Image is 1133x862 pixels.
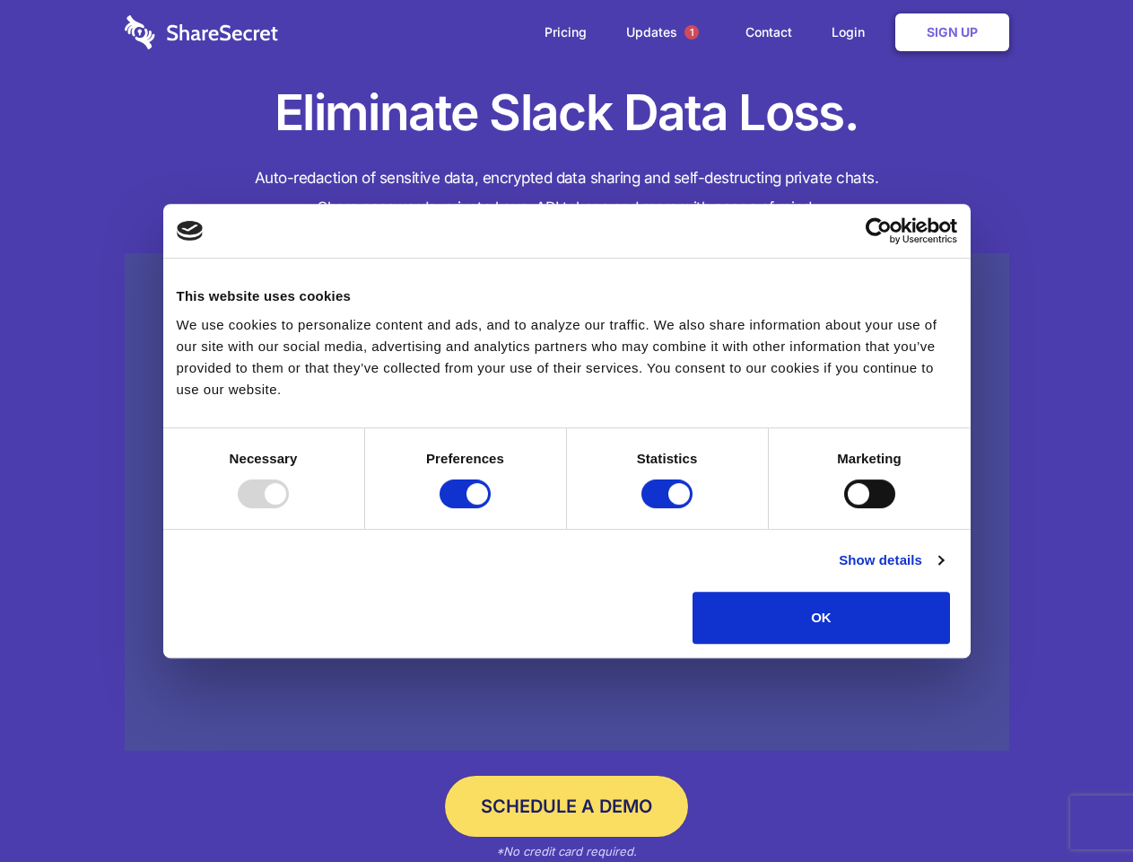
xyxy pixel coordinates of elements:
a: Show details [839,550,943,571]
a: Contact [728,4,810,60]
strong: Necessary [230,451,298,466]
a: Sign Up [895,13,1009,51]
img: logo [177,221,204,241]
span: 1 [684,25,699,40]
h4: Auto-redaction of sensitive data, encrypted data sharing and self-destructing private chats. Shar... [125,163,1009,223]
strong: Preferences [426,451,504,466]
img: logo-wordmark-white-trans-d4663122ce5f474addd5e946df7df03e33cb6a1c49d2221995e7729f52c070b2.svg [125,15,278,49]
div: We use cookies to personalize content and ads, and to analyze our traffic. We also share informat... [177,314,957,400]
button: OK [693,592,950,644]
strong: Statistics [637,451,698,466]
h1: Eliminate Slack Data Loss. [125,81,1009,145]
em: *No credit card required. [496,844,637,858]
a: Usercentrics Cookiebot - opens in a new window [800,217,957,244]
a: Login [814,4,892,60]
a: Wistia video thumbnail [125,253,1009,752]
div: This website uses cookies [177,286,957,307]
a: Schedule a Demo [445,776,688,837]
strong: Marketing [837,451,902,466]
a: Pricing [527,4,605,60]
